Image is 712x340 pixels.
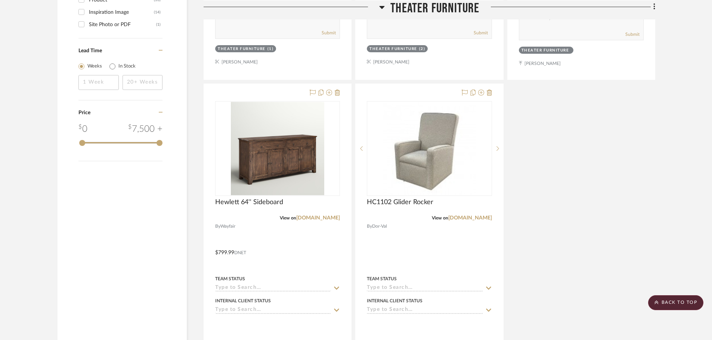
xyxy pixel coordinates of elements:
[215,307,331,314] input: Type to Search…
[322,29,336,36] button: Submit
[218,46,266,52] div: Theater Furniture
[89,19,156,31] div: Site Photo or PDF
[369,46,417,52] div: Theater Furniture
[419,46,425,52] div: (2)
[372,223,387,230] span: Dor-Val
[78,48,102,53] span: Lead Time
[448,215,492,221] a: [DOMAIN_NAME]
[78,75,119,90] input: 1 Week
[383,102,476,195] img: HC1102 Glider Rocker
[432,216,448,220] span: View on
[220,223,235,230] span: Wayfair
[521,48,569,53] div: Theater Furniture
[128,122,162,136] div: 7,500 +
[156,19,161,31] div: (1)
[215,297,271,304] div: Internal Client Status
[367,275,397,282] div: Team Status
[280,216,296,220] span: View on
[648,295,703,310] scroll-to-top-button: BACK TO TOP
[367,285,483,292] input: Type to Search…
[367,307,483,314] input: Type to Search…
[215,285,331,292] input: Type to Search…
[89,6,154,18] div: Inspiration Image
[215,198,283,206] span: Hewlett 64'' Sideboard
[474,29,488,36] button: Submit
[78,110,90,115] span: Price
[267,46,274,52] div: (1)
[367,198,433,206] span: HC1102 Glider Rocker
[296,215,340,221] a: [DOMAIN_NAME]
[367,223,372,230] span: By
[215,275,245,282] div: Team Status
[87,63,102,70] label: Weeks
[154,6,161,18] div: (14)
[78,122,87,136] div: 0
[123,75,163,90] input: 20+ Weeks
[625,31,640,38] button: Submit
[367,297,422,304] div: Internal Client Status
[231,102,324,195] img: Hewlett 64'' Sideboard
[215,223,220,230] span: By
[118,63,136,70] label: In Stock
